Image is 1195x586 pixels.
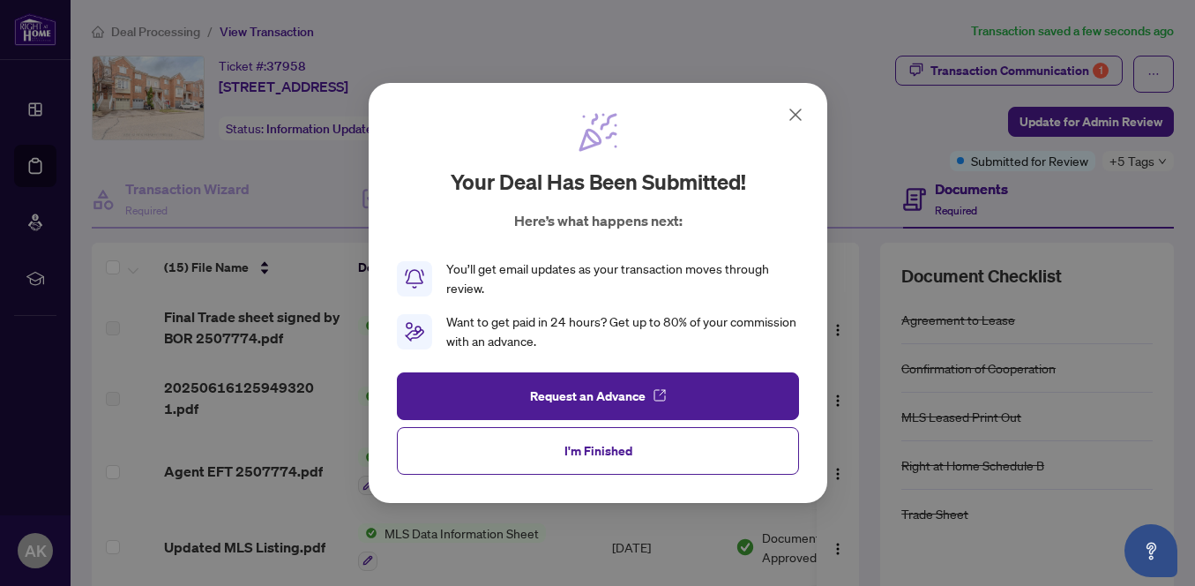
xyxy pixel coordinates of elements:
span: I'm Finished [564,437,631,465]
div: Want to get paid in 24 hours? Get up to 80% of your commission with an advance. [446,312,799,351]
p: Here’s what happens next: [513,210,682,231]
button: I'm Finished [397,427,799,475]
button: Open asap [1124,524,1177,577]
h2: Your deal has been submitted! [450,168,745,196]
span: Request an Advance [529,382,645,410]
div: You’ll get email updates as your transaction moves through review. [446,259,799,298]
button: Request an Advance [397,372,799,420]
